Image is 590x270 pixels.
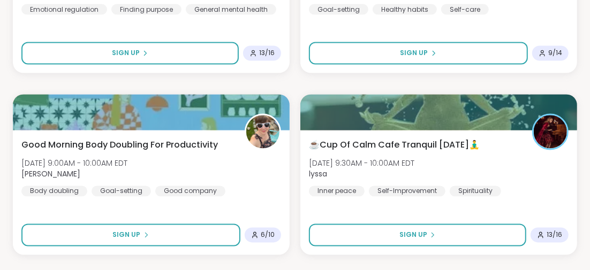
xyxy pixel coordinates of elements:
[21,186,87,197] div: Body doubling
[259,49,275,58] span: 13 / 16
[548,49,562,58] span: 9 / 14
[309,169,327,180] b: lyssa
[155,186,225,197] div: Good company
[21,224,240,246] button: Sign Up
[261,231,275,240] span: 6 / 10
[450,186,501,197] div: Spirituality
[373,4,437,15] div: Healthy habits
[113,230,141,240] span: Sign Up
[246,115,279,149] img: Adrienne_QueenOfTheDawn
[309,158,414,169] span: [DATE] 9:30AM - 10:00AM EDT
[547,231,562,240] span: 13 / 16
[309,4,368,15] div: Goal-setting
[369,186,445,197] div: Self-Improvement
[21,4,107,15] div: Emotional regulation
[111,4,181,15] div: Finding purpose
[92,186,151,197] div: Goal-setting
[21,169,80,180] b: [PERSON_NAME]
[309,186,365,197] div: Inner peace
[21,42,239,65] button: Sign Up
[186,4,276,15] div: General mental health
[441,4,489,15] div: Self-care
[534,115,567,149] img: lyssa
[399,230,427,240] span: Sign Up
[21,139,218,152] span: Good Morning Body Doubling For Productivity
[21,158,127,169] span: [DATE] 9:00AM - 10:00AM EDT
[112,49,140,58] span: Sign Up
[309,224,526,246] button: Sign Up
[309,42,528,65] button: Sign Up
[400,49,428,58] span: Sign Up
[309,139,480,152] span: ☕️Cup Of Calm Cafe Tranquil [DATE]🧘‍♂️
